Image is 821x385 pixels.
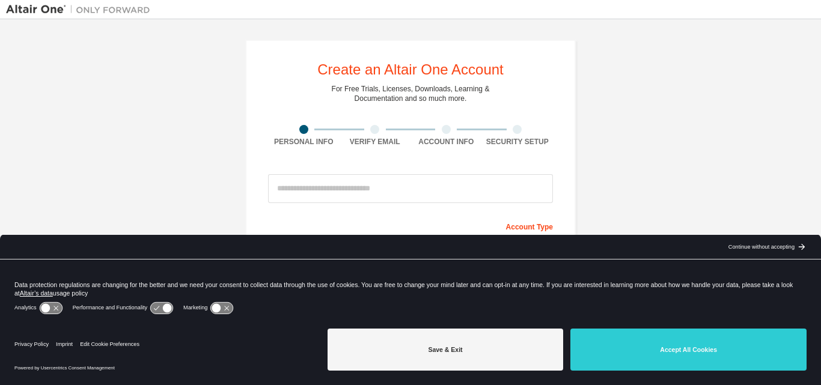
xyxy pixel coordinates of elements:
div: Verify Email [340,137,411,147]
div: Create an Altair One Account [317,62,504,77]
div: Account Info [410,137,482,147]
img: Altair One [6,4,156,16]
div: Security Setup [482,137,554,147]
div: Personal Info [268,137,340,147]
div: For Free Trials, Licenses, Downloads, Learning & Documentation and so much more. [332,84,490,103]
div: Account Type [268,216,553,235]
